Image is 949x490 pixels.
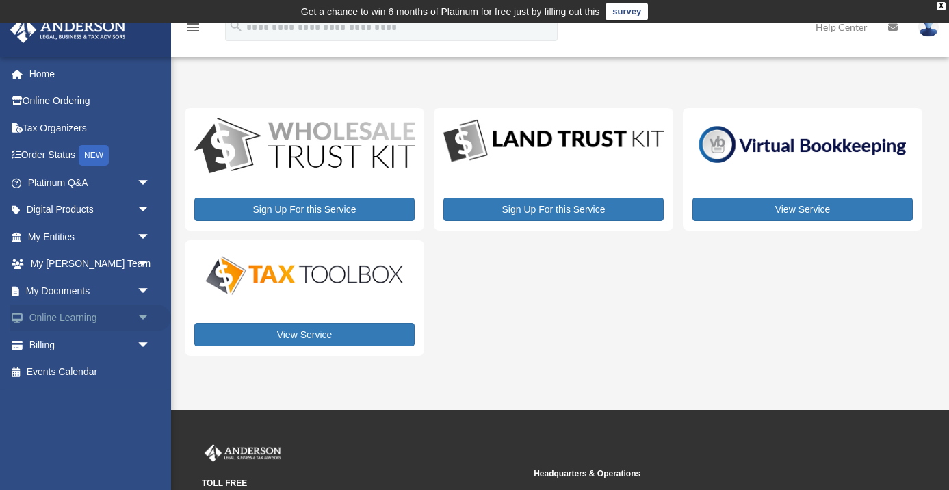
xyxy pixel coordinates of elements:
[137,169,164,197] span: arrow_drop_down
[10,114,171,142] a: Tax Organizers
[937,2,946,10] div: close
[137,250,164,279] span: arrow_drop_down
[443,198,664,221] a: Sign Up For this Service
[194,323,415,346] a: View Service
[10,60,171,88] a: Home
[10,169,171,196] a: Platinum Q&Aarrow_drop_down
[918,17,939,37] img: User Pic
[692,198,913,221] a: View Service
[301,3,600,20] div: Get a chance to win 6 months of Platinum for free just by filling out this
[185,24,201,36] a: menu
[10,223,171,250] a: My Entitiesarrow_drop_down
[137,331,164,359] span: arrow_drop_down
[137,305,164,333] span: arrow_drop_down
[10,331,171,359] a: Billingarrow_drop_down
[443,118,664,165] img: LandTrust_lgo-1.jpg
[202,444,284,462] img: Anderson Advisors Platinum Portal
[10,196,164,224] a: Digital Productsarrow_drop_down
[10,305,171,332] a: Online Learningarrow_drop_down
[137,196,164,224] span: arrow_drop_down
[606,3,648,20] a: survey
[6,16,130,43] img: Anderson Advisors Platinum Portal
[534,467,856,481] small: Headquarters & Operations
[10,250,171,278] a: My [PERSON_NAME] Teamarrow_drop_down
[137,277,164,305] span: arrow_drop_down
[194,118,415,176] img: WS-Trust-Kit-lgo-1.jpg
[137,223,164,251] span: arrow_drop_down
[194,198,415,221] a: Sign Up For this Service
[10,277,171,305] a: My Documentsarrow_drop_down
[10,359,171,386] a: Events Calendar
[10,142,171,170] a: Order StatusNEW
[229,18,244,34] i: search
[185,19,201,36] i: menu
[10,88,171,115] a: Online Ordering
[79,145,109,166] div: NEW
